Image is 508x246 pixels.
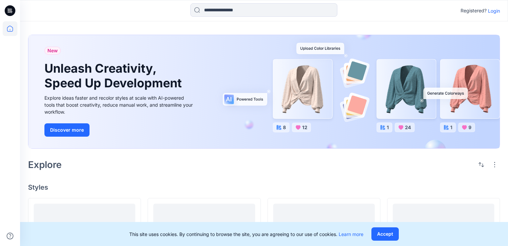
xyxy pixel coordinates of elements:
[44,94,195,115] div: Explore ideas faster and recolor styles at scale with AI-powered tools that boost creativity, red...
[371,227,399,241] button: Accept
[28,159,62,170] h2: Explore
[47,47,58,55] span: New
[44,61,185,90] h1: Unleash Creativity, Speed Up Development
[28,183,500,191] h4: Styles
[461,7,487,15] p: Registered?
[44,123,195,137] a: Discover more
[488,7,500,14] p: Login
[339,231,363,237] a: Learn more
[129,231,363,238] p: This site uses cookies. By continuing to browse the site, you are agreeing to our use of cookies.
[44,123,90,137] button: Discover more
